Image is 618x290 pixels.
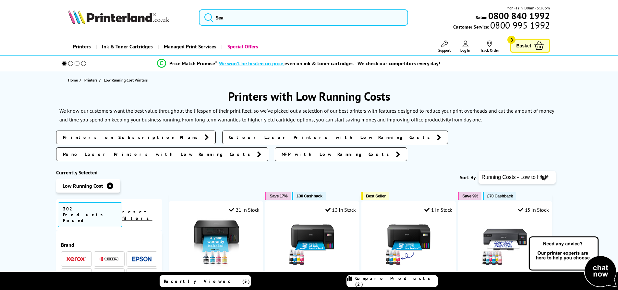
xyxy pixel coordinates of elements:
a: Special Offers [221,38,263,55]
li: modal_Promise [53,58,545,69]
a: Brother TankBenefit DCP-T580DW [192,261,240,268]
span: Basket [516,41,531,50]
img: Kyocera [99,257,119,261]
a: Basket 3 [510,39,550,53]
div: - even on ink & toner cartridges - We check our competitors every day! [217,60,440,67]
span: Save 9% [462,194,478,198]
a: 0800 840 1992 [487,13,550,19]
span: Printers on Subscription Plans [63,134,201,141]
span: 302 Products Found [58,202,122,227]
span: 0800 995 1992 [489,22,550,28]
span: Best Seller [366,194,386,198]
a: Printers [68,38,96,55]
span: Price Match Promise* [169,60,217,67]
span: Ink & Toner Cartridges [102,38,153,55]
div: Currently Selected [56,169,163,176]
span: Low Running Cost Printers [104,78,148,82]
a: Epson [132,255,151,263]
span: Customer Service: [453,22,550,30]
span: £30 Cashback [297,194,322,198]
a: Compare Products (2) [346,275,438,287]
img: Epson EcoTank ET-18100 [481,218,529,267]
a: Colour Laser Printers with Low Running Costs [222,131,448,144]
button: Save 17% [265,192,291,200]
a: reset filters [122,209,152,221]
span: Mon - Fri 9:00am - 5:30pm [506,5,550,11]
span: Low Running Cost [63,183,103,189]
span: 3 [507,36,515,44]
span: Recently Viewed (5) [164,278,250,284]
div: 1 In Stock [424,207,452,213]
span: Colour Laser Printers with Low Running Costs [229,134,433,141]
a: Home [68,77,79,83]
span: MFP with Low Running Costs [282,151,393,158]
input: Sea [199,9,408,26]
span: Sales: [476,14,487,20]
span: Brand [61,242,158,248]
img: Open Live Chat window [527,235,618,289]
a: Epson EcoTank ET-2862 [288,261,337,268]
div: 13 In Stock [325,207,356,213]
a: Printers [84,77,99,83]
a: Mono Laser Printers with Low Running Costs [56,147,268,161]
a: Managed Print Services [158,38,221,55]
span: £70 Cashback [487,194,513,198]
span: Support [438,48,451,53]
img: Epson EcoTank ET-2814 [384,218,433,267]
a: Recently Viewed (5) [160,275,251,287]
h1: Printers with Low Running Costs [56,89,562,104]
a: Epson EcoTank ET-18100 [481,261,529,268]
a: Epson EcoTank ET-2814 [384,261,433,268]
img: Epson EcoTank ET-2862 [288,218,337,267]
img: Brother TankBenefit DCP-T580DW [192,218,240,267]
span: Sort By: [460,174,477,181]
span: We won’t be beaten on price, [219,60,285,67]
span: Printers [84,77,97,83]
p: We know our customers want the best value throughout the lifespan of their print fleet, so we've ... [59,107,554,123]
a: Kyocera [99,255,119,263]
img: Epson [132,257,151,261]
span: Mono Laser Printers with Low Running Costs [63,151,254,158]
span: Log In [460,48,470,53]
a: Xerox [67,255,86,263]
button: £30 Cashback [292,192,325,200]
button: Save 9% [458,192,481,200]
span: Compare Products (2) [355,275,438,287]
a: Printerland Logo [68,10,191,25]
a: Track Order [480,41,499,53]
a: Support [438,41,451,53]
a: MFP with Low Running Costs [275,147,407,161]
img: Xerox [67,257,86,261]
span: Save 17% [270,194,287,198]
div: 15 In Stock [518,207,549,213]
img: Printerland Logo [68,10,169,24]
a: Log In [460,41,470,53]
button: Best Seller [361,192,389,200]
a: Printers on Subscription Plans [56,131,216,144]
b: 0800 840 1992 [488,10,550,22]
button: £70 Cashback [483,192,516,200]
div: 21 In Stock [229,207,260,213]
a: Ink & Toner Cartridges [96,38,158,55]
